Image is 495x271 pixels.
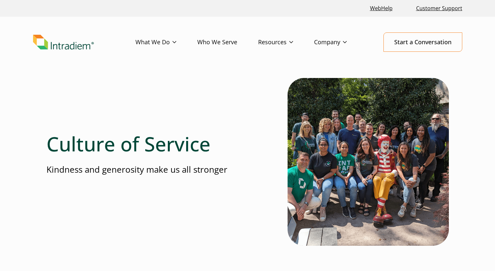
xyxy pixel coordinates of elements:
a: Link to homepage of Intradiem [33,35,135,50]
p: Kindness and generosity make us all stronger [46,164,247,176]
a: Customer Support [414,1,465,15]
a: Start a Conversation [383,32,462,52]
a: Company [314,33,368,52]
a: What We Do [135,33,197,52]
a: Resources [258,33,314,52]
a: Who We Serve [197,33,258,52]
a: Link opens in a new window [367,1,395,15]
h1: Culture of Service [46,132,247,156]
img: Intradiem Culture of Service team photo with ronald mcdonald [288,78,449,246]
img: Intradiem [33,35,94,50]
